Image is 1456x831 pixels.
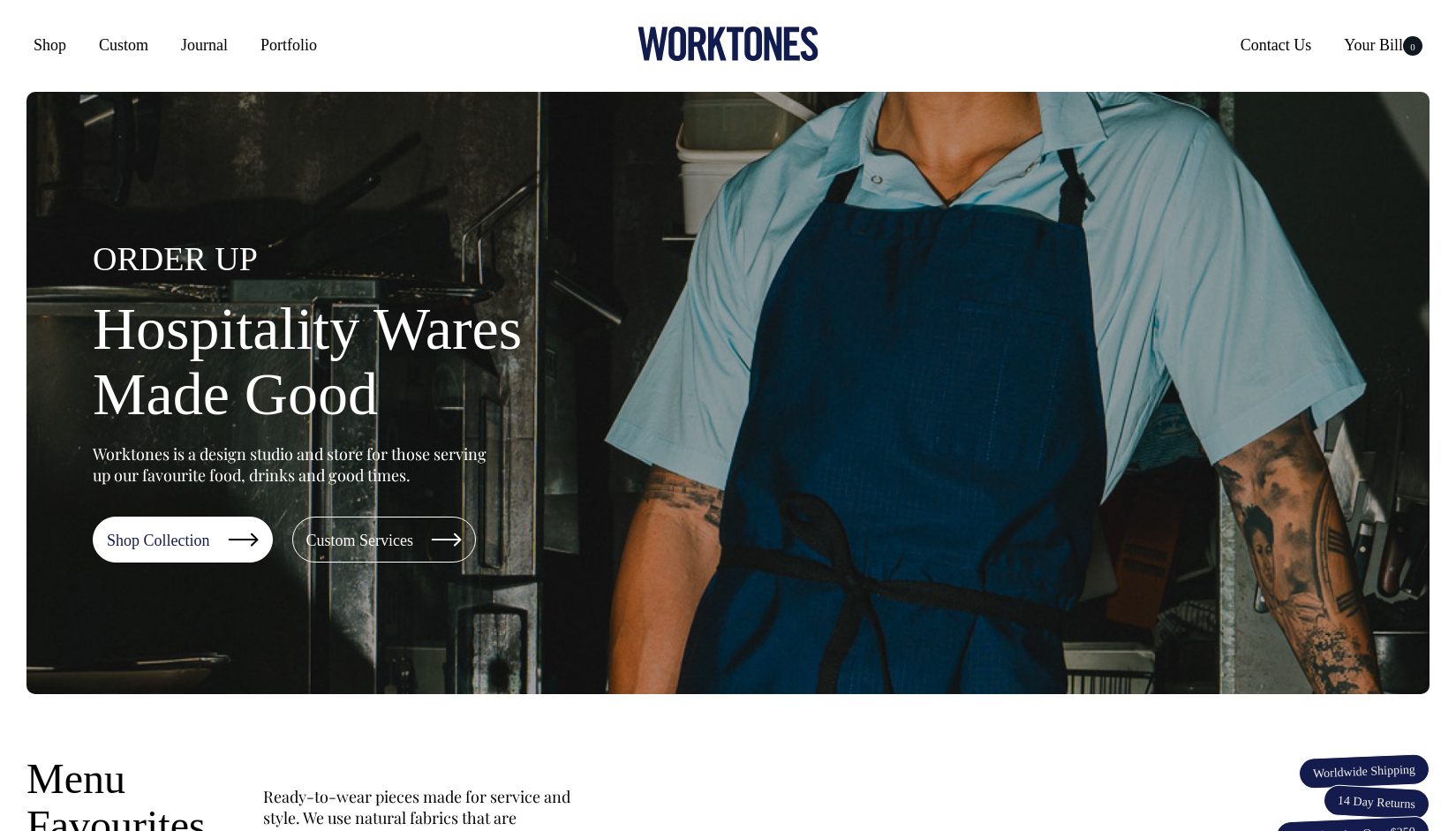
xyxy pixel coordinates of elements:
a: Custom [92,29,155,61]
a: Custom Services [292,517,477,563]
a: Journal [174,29,235,61]
h4: ORDER UP [93,241,658,278]
h1: Hospitality Wares Made Good [93,296,658,428]
a: Portfolio [253,29,324,61]
span: Worldwide Shipping [1298,753,1430,790]
a: Shop [26,29,73,61]
a: Your Bill0 [1337,29,1430,61]
p: Worktones is a design studio and store for those serving up our favourite food, drinks and good t... [93,443,494,486]
a: Contact Us [1233,29,1319,61]
a: Shop Collection [93,517,273,563]
span: 14 Day Returns [1323,784,1430,820]
span: 0 [1403,36,1422,56]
